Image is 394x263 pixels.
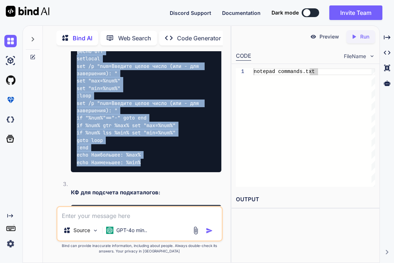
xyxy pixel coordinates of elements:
[369,53,375,59] img: chevron down
[344,53,366,60] span: FileName
[360,33,369,40] p: Run
[71,189,160,196] strong: КФ для подсчета подкаталогов:
[4,94,17,106] img: premium
[222,10,261,16] span: Documentation
[170,9,211,17] button: Discord Support
[310,33,317,40] img: preview
[206,227,213,234] img: icon
[77,48,202,166] code: @echo off setlocal set /p "num=Введите целое число (или - для завершения): " set "max=%num%" set ...
[319,33,339,40] p: Preview
[329,5,382,20] button: Invite Team
[170,10,211,16] span: Discord Support
[236,52,251,61] div: CODE
[4,74,17,86] img: githubLight
[4,238,17,250] img: settings
[232,191,379,208] h2: OUTPUT
[106,227,113,234] img: GPT-4o mini
[272,9,299,16] span: Dark mode
[56,243,223,254] p: Bind can provide inaccurate information, including about people. Always double-check its answers....
[73,34,92,43] p: Bind AI
[116,227,147,234] p: GPT-4o min..
[177,34,221,43] p: Code Generator
[92,227,98,234] img: Pick Models
[4,54,17,67] img: ai-studio
[4,35,17,47] img: chat
[4,113,17,126] img: darkCloudIdeIcon
[222,9,261,17] button: Documentation
[118,34,151,43] p: Web Search
[6,6,49,17] img: Bind AI
[192,226,200,235] img: attachment
[236,68,244,75] div: 1
[254,69,315,74] span: notepad commands.txt
[73,227,90,234] p: Source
